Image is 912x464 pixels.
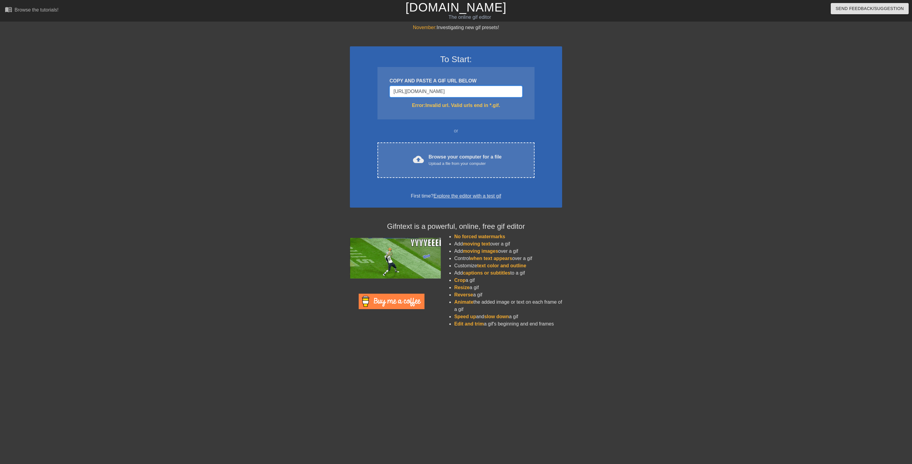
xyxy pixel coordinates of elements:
span: when text appears [470,256,512,261]
li: Add over a gif [454,248,562,255]
span: No forced watermarks [454,234,505,239]
input: Username [390,86,522,97]
a: [DOMAIN_NAME] [405,1,506,14]
h4: Gifntext is a powerful, online, free gif editor [350,222,562,231]
span: Send Feedback/Suggestion [836,5,904,12]
span: moving text [463,241,490,246]
div: First time? [358,192,554,200]
a: Explore the editor with a test gif [434,193,501,199]
li: a gif [454,277,562,284]
a: Browse the tutorials! [5,6,59,15]
div: The online gif editor [307,14,633,21]
li: a gif's beginning and end frames [454,320,562,328]
span: Animate [454,299,473,305]
span: menu_book [5,6,12,13]
div: Investigating new gif presets! [350,24,562,31]
span: Crop [454,278,465,283]
span: November: [413,25,437,30]
span: Reverse [454,292,473,297]
img: Buy Me A Coffee [359,294,424,309]
div: Browse the tutorials! [15,7,59,12]
span: Edit and trim [454,321,484,326]
li: Customize [454,262,562,269]
div: COPY AND PASTE A GIF URL BELOW [390,77,522,85]
div: Browse your computer for a file [429,153,502,167]
span: moving images [463,249,498,254]
li: the added image or text on each frame of a gif [454,299,562,313]
button: Send Feedback/Suggestion [831,3,909,14]
span: text color and outline [477,263,526,268]
div: or [366,127,546,135]
li: Add to a gif [454,269,562,277]
img: football_small.gif [350,238,441,279]
span: Speed up [454,314,476,319]
li: a gif [454,284,562,291]
li: a gif [454,291,562,299]
span: captions or subtitles [463,270,510,275]
h3: To Start: [358,54,554,65]
div: Error: Invalid url. Valid urls end in *.gif. [390,102,522,109]
div: Upload a file from your computer [429,161,502,167]
li: and a gif [454,313,562,320]
li: Add over a gif [454,240,562,248]
span: cloud_upload [413,154,424,165]
span: Resize [454,285,470,290]
span: slow down [484,314,509,319]
li: Control over a gif [454,255,562,262]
